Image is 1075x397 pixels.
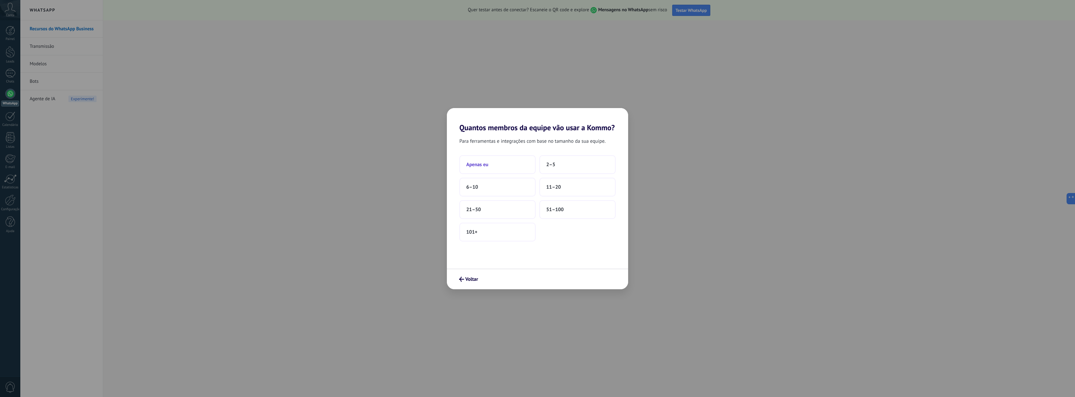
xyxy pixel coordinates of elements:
[466,229,477,235] span: 101+
[459,137,606,145] span: Para ferramentas e integrações com base no tamanho da sua equipe.
[466,184,478,190] span: 6–10
[459,155,536,174] button: Apenas eu
[456,274,481,285] button: Voltar
[539,200,616,219] button: 51–100
[539,178,616,196] button: 11–20
[459,200,536,219] button: 21–50
[546,184,561,190] span: 11–20
[459,178,536,196] button: 6–10
[459,223,536,241] button: 101+
[539,155,616,174] button: 2–5
[465,277,478,281] span: Voltar
[546,206,564,213] span: 51–100
[466,161,488,168] span: Apenas eu
[447,108,628,132] h2: Quantos membros da equipe vão usar a Kommo?
[466,206,481,213] span: 21–50
[546,161,555,168] span: 2–5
